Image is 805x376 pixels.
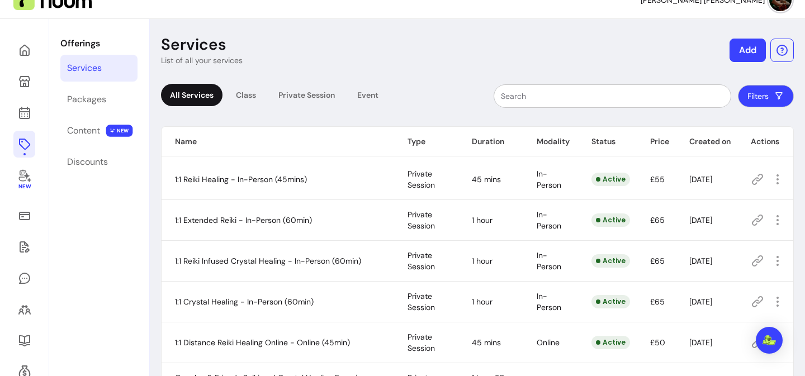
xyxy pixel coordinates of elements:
[162,127,394,156] th: Name
[161,84,222,106] div: All Services
[650,215,665,225] span: £65
[13,265,35,292] a: My Messages
[650,297,665,307] span: £65
[650,174,665,184] span: £55
[13,327,35,354] a: Resources
[537,291,561,312] span: In-Person
[689,297,712,307] span: [DATE]
[175,337,350,348] span: 1:1 Distance Reiki Healing Online - Online (45min)
[591,295,630,308] div: Active
[67,61,102,75] div: Services
[537,210,561,231] span: In-Person
[408,210,435,231] span: Private Session
[637,127,676,156] th: Price
[394,127,458,156] th: Type
[161,55,243,66] p: List of all your services
[737,127,793,156] th: Actions
[591,173,630,186] div: Active
[537,337,560,348] span: Online
[523,127,578,156] th: Modality
[13,234,35,260] a: Waivers
[67,124,100,137] div: Content
[458,127,523,156] th: Duration
[60,37,138,50] p: Offerings
[161,35,226,55] p: Services
[13,131,35,158] a: Offerings
[175,297,314,307] span: 1:1 Crystal Healing - In-Person (60min)
[60,117,138,144] a: Content NEW
[13,162,35,198] a: New
[60,86,138,113] a: Packages
[591,213,630,227] div: Active
[472,215,493,225] span: 1 hour
[106,125,133,137] span: NEW
[227,84,265,106] div: Class
[537,250,561,272] span: In-Person
[738,85,794,107] button: Filters
[501,91,724,102] input: Search
[269,84,344,106] div: Private Session
[408,291,435,312] span: Private Session
[408,332,435,353] span: Private Session
[472,297,493,307] span: 1 hour
[689,256,712,266] span: [DATE]
[578,127,637,156] th: Status
[60,149,138,175] a: Discounts
[689,337,712,348] span: [DATE]
[175,174,307,184] span: 1:1 Reiki Healing - In-Person (45mins)
[650,337,665,348] span: £50
[472,174,501,184] span: 45 mins
[591,254,630,268] div: Active
[591,336,630,349] div: Active
[537,169,561,190] span: In-Person
[650,256,665,266] span: £65
[689,215,712,225] span: [DATE]
[13,296,35,323] a: Clients
[18,183,30,191] span: New
[408,250,435,272] span: Private Session
[175,215,312,225] span: 1:1 Extended Reiki - In-Person (60min)
[408,169,435,190] span: Private Session
[175,256,361,266] span: 1:1 Reiki Infused Crystal Healing - In-Person (60min)
[60,55,138,82] a: Services
[348,84,387,106] div: Event
[756,327,783,354] div: Open Intercom Messenger
[676,127,737,156] th: Created on
[689,174,712,184] span: [DATE]
[472,337,501,348] span: 45 mins
[472,256,493,266] span: 1 hour
[67,155,108,169] div: Discounts
[13,202,35,229] a: Sales
[730,39,766,62] button: Add
[13,99,35,126] a: Calendar
[13,37,35,64] a: Home
[67,93,106,106] div: Packages
[13,68,35,95] a: My Page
